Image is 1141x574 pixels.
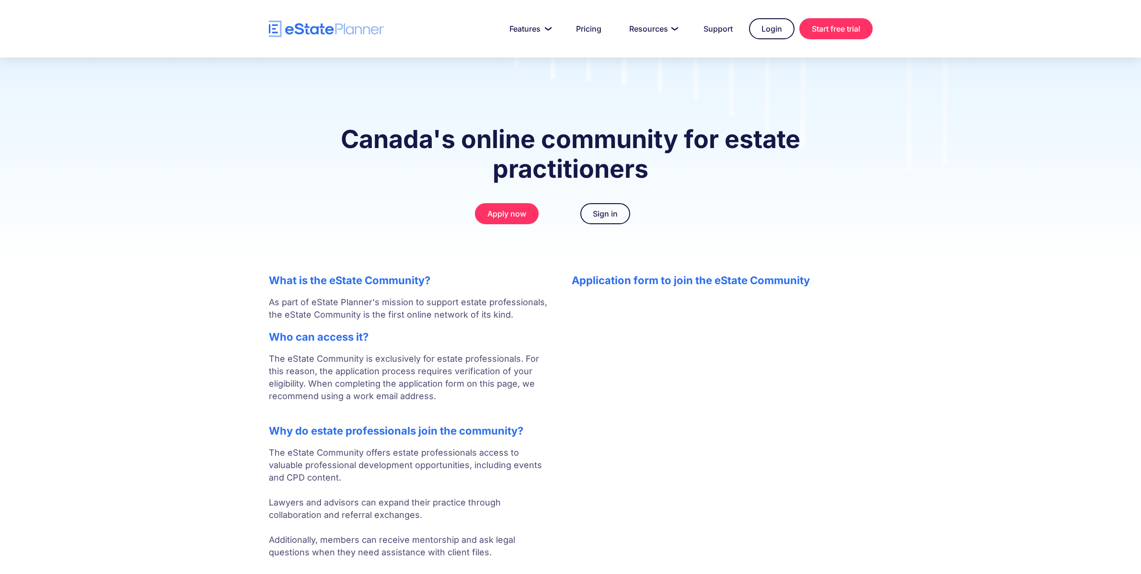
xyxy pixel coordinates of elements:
[749,18,795,39] a: Login
[799,18,873,39] a: Start free trial
[565,19,613,38] a: Pricing
[269,353,553,415] p: The eState Community is exclusively for estate professionals. For this reason, the application pr...
[341,124,800,184] strong: Canada's online community for estate practitioners
[269,296,553,321] p: As part of eState Planner's mission to support estate professionals, the eState Community is the ...
[692,19,744,38] a: Support
[580,203,630,224] a: Sign in
[618,19,687,38] a: Resources
[269,21,384,37] a: home
[572,274,873,287] h2: Application form to join the eState Community
[572,296,873,484] iframe: Form 0
[269,274,553,287] h2: What is the eState Community?
[475,203,539,224] a: Apply now
[498,19,560,38] a: Features
[269,425,553,437] h2: Why do estate professionals join the community?
[269,331,553,343] h2: Who can access it?
[269,447,553,559] p: The eState Community offers estate professionals access to valuable professional development oppo...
